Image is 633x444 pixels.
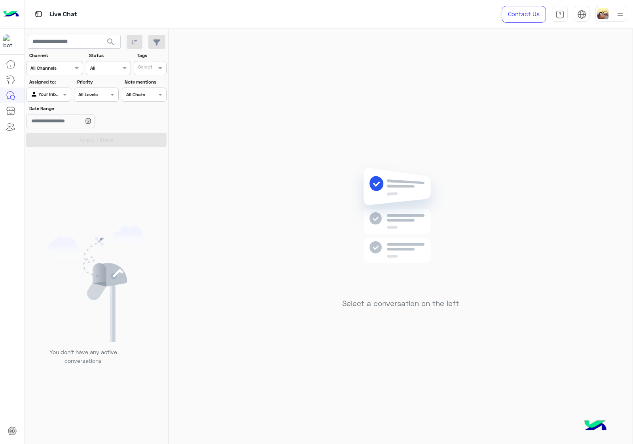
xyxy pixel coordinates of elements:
button: Apply Filters [26,133,167,147]
label: Status [89,52,130,59]
p: Live Chat [49,9,77,20]
img: Logo [3,6,19,23]
div: Select [137,63,152,72]
a: tab [552,6,568,23]
img: tab [555,10,565,19]
h5: Select a conversation on the left [342,299,459,308]
p: You don’t have any active conversations [43,348,123,365]
label: Date Range [29,105,118,112]
img: hulul-logo.png [582,412,609,440]
img: profile [615,10,625,19]
span: search [106,37,116,47]
label: Tags [137,52,166,59]
label: Note mentions [125,78,165,86]
img: tab [34,9,44,19]
img: userImage [597,8,608,19]
label: Priority [77,78,118,86]
label: Assigned to: [29,78,70,86]
img: empty users [47,226,146,342]
img: no messages [343,162,458,293]
img: 713415422032625 [3,34,17,49]
label: Channel: [29,52,82,59]
a: Contact Us [502,6,546,23]
button: search [101,35,121,52]
img: tab [577,10,586,19]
